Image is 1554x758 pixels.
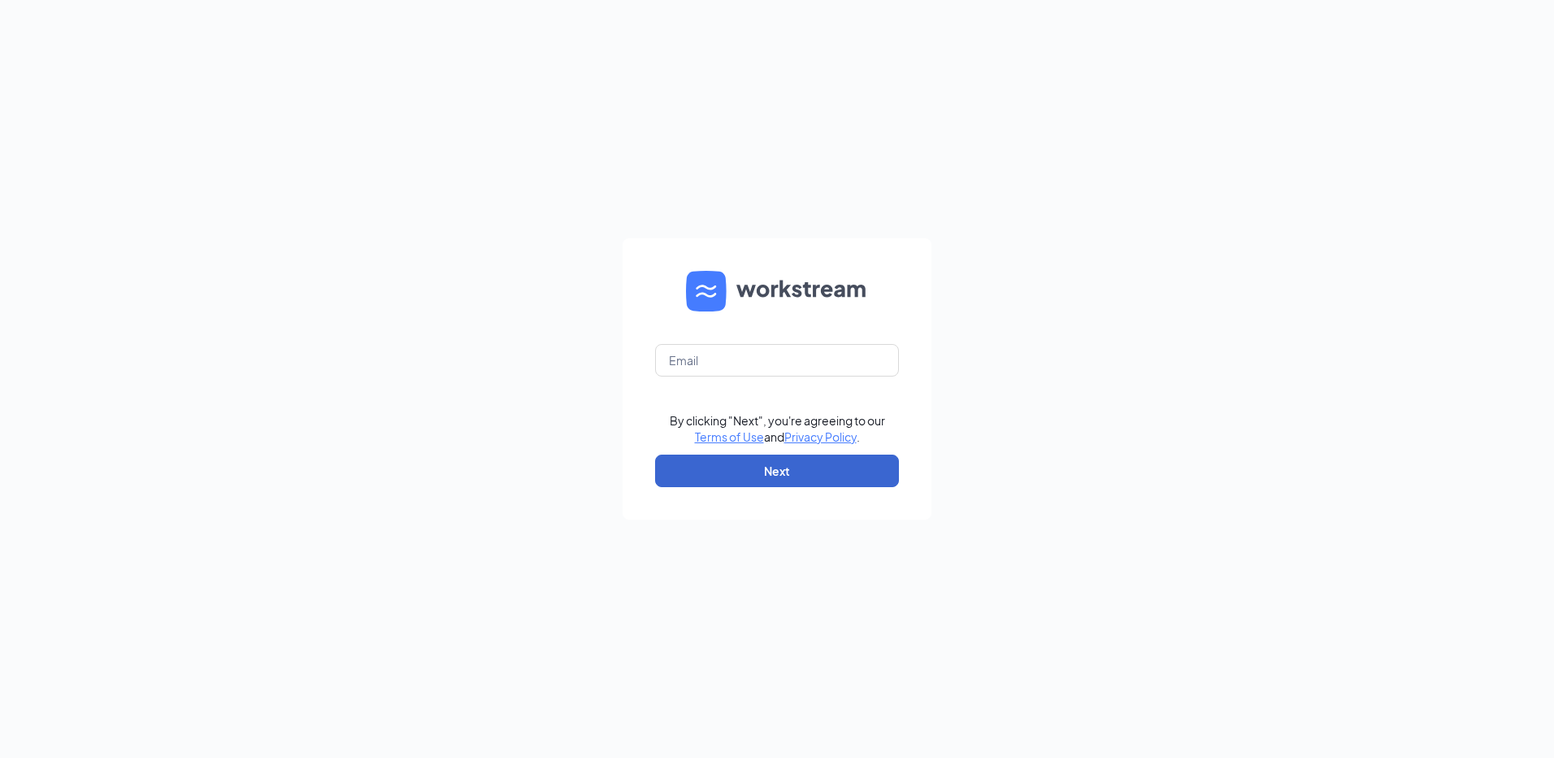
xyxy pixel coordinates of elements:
a: Terms of Use [695,429,764,444]
div: By clicking "Next", you're agreeing to our and . [670,412,885,445]
input: Email [655,344,899,377]
button: Next [655,455,899,487]
a: Privacy Policy [784,429,857,444]
img: WS logo and Workstream text [686,271,868,311]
